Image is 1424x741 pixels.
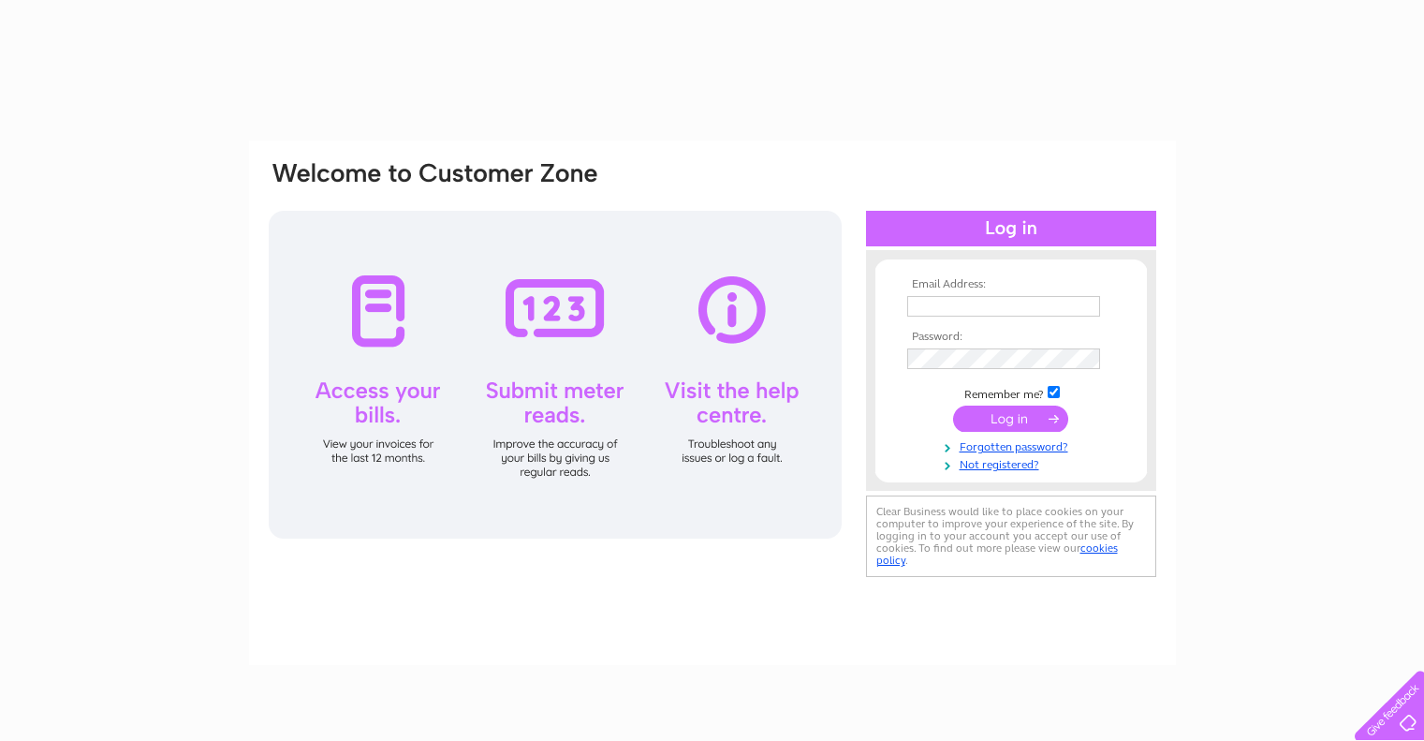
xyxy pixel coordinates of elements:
div: Clear Business would like to place cookies on your computer to improve your experience of the sit... [866,496,1156,577]
td: Remember me? [903,383,1120,402]
th: Email Address: [903,278,1120,291]
a: cookies policy [876,541,1118,567]
a: Forgotten password? [907,437,1120,454]
th: Password: [903,331,1120,344]
input: Submit [953,406,1068,432]
a: Not registered? [907,454,1120,472]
